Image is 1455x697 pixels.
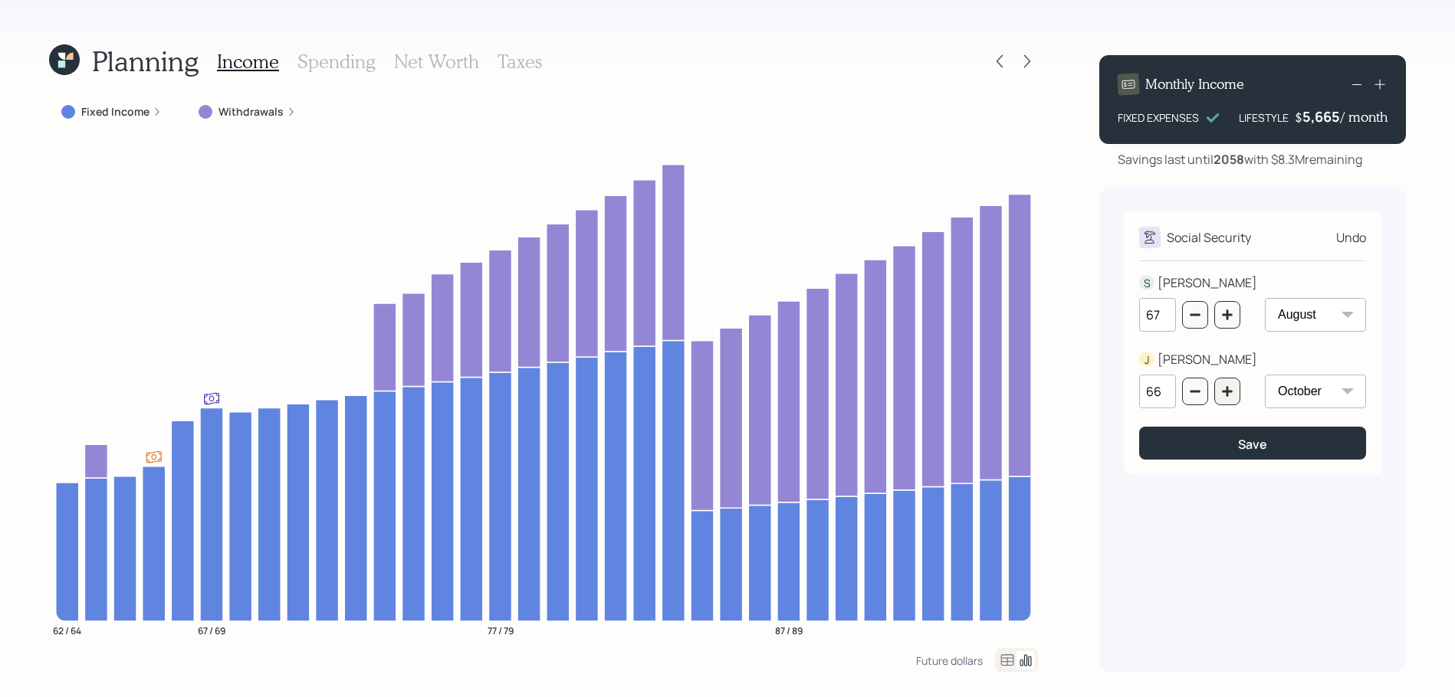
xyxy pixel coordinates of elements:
[916,653,983,668] div: Future dollars
[1336,228,1366,247] div: Undo
[775,623,803,636] tspan: 87 / 89
[1167,228,1251,247] div: Social Security
[1118,110,1199,126] div: FIXED EXPENSES
[1302,107,1341,126] div: 5,665
[1214,151,1244,168] b: 2058
[297,51,376,73] h3: Spending
[1158,273,1257,292] div: [PERSON_NAME]
[198,623,225,636] tspan: 67 / 69
[1145,76,1244,93] h4: Monthly Income
[1238,436,1267,453] div: Save
[92,44,199,77] h1: Planning
[53,623,81,636] tspan: 62 / 64
[488,623,514,636] tspan: 77 / 79
[1139,352,1154,368] div: J
[1118,150,1362,169] div: Savings last until with $8.3M remaining
[394,51,479,73] h3: Net Worth
[81,104,149,119] label: Fixed Income
[498,51,542,73] h3: Taxes
[218,104,284,119] label: Withdrawals
[1239,110,1289,126] div: LIFESTYLE
[1139,427,1366,460] button: Save
[1158,350,1257,368] div: [PERSON_NAME]
[217,51,279,73] h3: Income
[1295,109,1302,126] h4: $
[1341,109,1388,126] h4: / month
[1139,275,1154,291] div: S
